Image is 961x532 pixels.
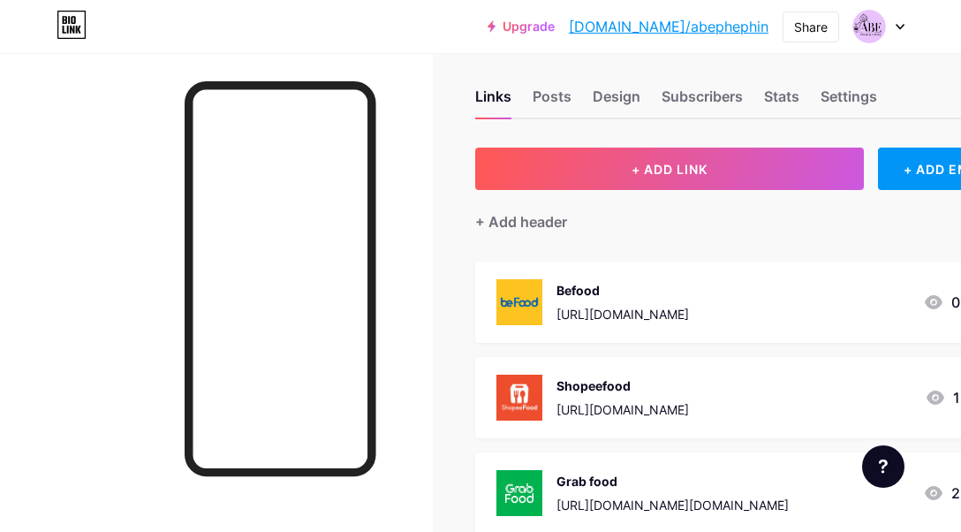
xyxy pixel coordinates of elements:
div: Share [794,18,828,36]
div: Shopeefood [556,376,689,395]
div: Settings [821,86,877,118]
div: Links [475,86,511,118]
a: [DOMAIN_NAME]/abephephin [569,16,768,37]
span: + ADD LINK [632,162,708,177]
div: + Add header [475,211,567,232]
div: Posts [533,86,571,118]
div: 2 [923,483,960,504]
button: + ADD LINK [475,148,864,190]
div: Subscribers [662,86,743,118]
img: abe_freshandcoffee [852,10,886,43]
a: Upgrade [488,19,555,34]
div: [URL][DOMAIN_NAME][DOMAIN_NAME] [556,496,789,514]
img: Grab food [496,470,542,516]
img: Shopeefood [496,375,542,421]
div: Befood [556,281,689,300]
div: [URL][DOMAIN_NAME] [556,400,689,419]
img: Befood [496,279,542,325]
div: Design [593,86,640,118]
div: Stats [764,86,799,118]
div: 1 [925,387,960,408]
div: [URL][DOMAIN_NAME] [556,305,689,323]
div: Grab food [556,472,789,490]
div: 0 [923,292,960,313]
